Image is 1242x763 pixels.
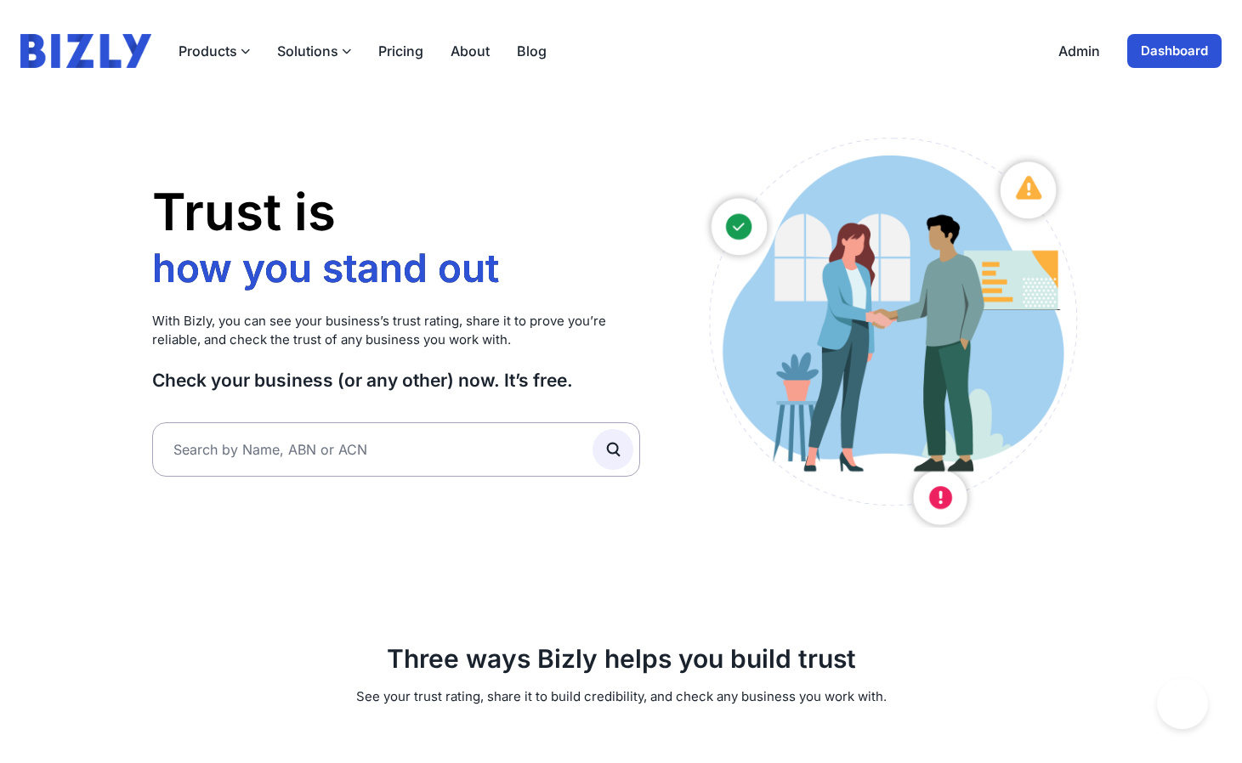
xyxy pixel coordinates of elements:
[179,41,250,61] button: Products
[152,279,508,328] li: who you work with
[691,129,1090,528] img: Australian small business owners illustration
[517,41,547,61] a: Blog
[1157,678,1208,729] iframe: Toggle Customer Support
[152,422,641,477] input: Search by Name, ABN or ACN
[152,687,1091,707] p: See your trust rating, share it to build credibility, and check any business you work with.
[451,41,490,61] a: About
[277,41,351,61] button: Solutions
[1058,41,1100,61] a: Admin
[152,643,1091,674] h2: Three ways Bizly helps you build trust
[152,369,641,392] h3: Check your business (or any other) now. It’s free.
[152,312,641,350] p: With Bizly, you can see your business’s trust rating, share it to prove you’re reliable, and chec...
[378,41,423,61] a: Pricing
[152,229,508,279] li: how you stand out
[152,181,336,242] span: Trust is
[1127,34,1222,68] a: Dashboard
